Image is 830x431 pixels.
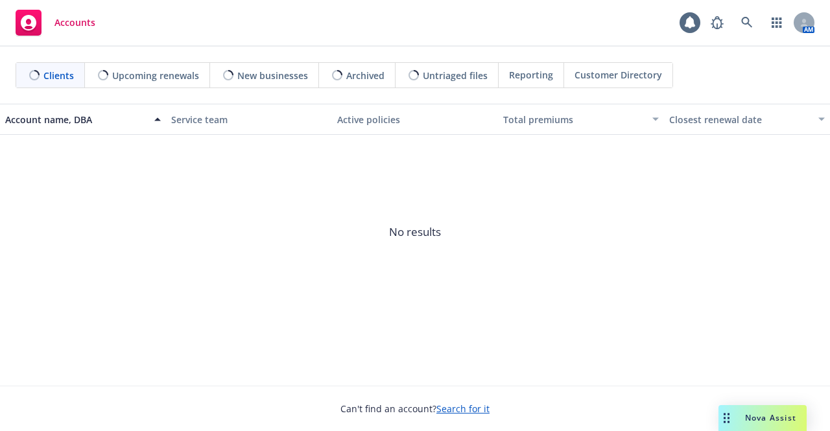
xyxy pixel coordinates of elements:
a: Switch app [764,10,790,36]
a: Report a Bug [704,10,730,36]
button: Service team [166,104,332,135]
a: Search [734,10,760,36]
span: New businesses [237,69,308,82]
button: Total premiums [498,104,664,135]
span: Accounts [54,17,95,28]
span: Archived [346,69,385,82]
div: Account name, DBA [5,113,147,126]
div: Service team [171,113,327,126]
div: Drag to move [718,405,735,431]
span: Upcoming renewals [112,69,199,82]
span: Clients [43,69,74,82]
a: Search for it [436,402,490,415]
div: Closest renewal date [669,113,811,126]
span: Untriaged files [423,69,488,82]
span: Customer Directory [575,68,662,82]
span: Can't find an account? [340,402,490,415]
div: Active policies [337,113,493,126]
a: Accounts [10,5,101,41]
span: Nova Assist [745,412,796,423]
button: Nova Assist [718,405,807,431]
button: Active policies [332,104,498,135]
span: Reporting [509,68,553,82]
button: Closest renewal date [664,104,830,135]
div: Total premiums [503,113,645,126]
